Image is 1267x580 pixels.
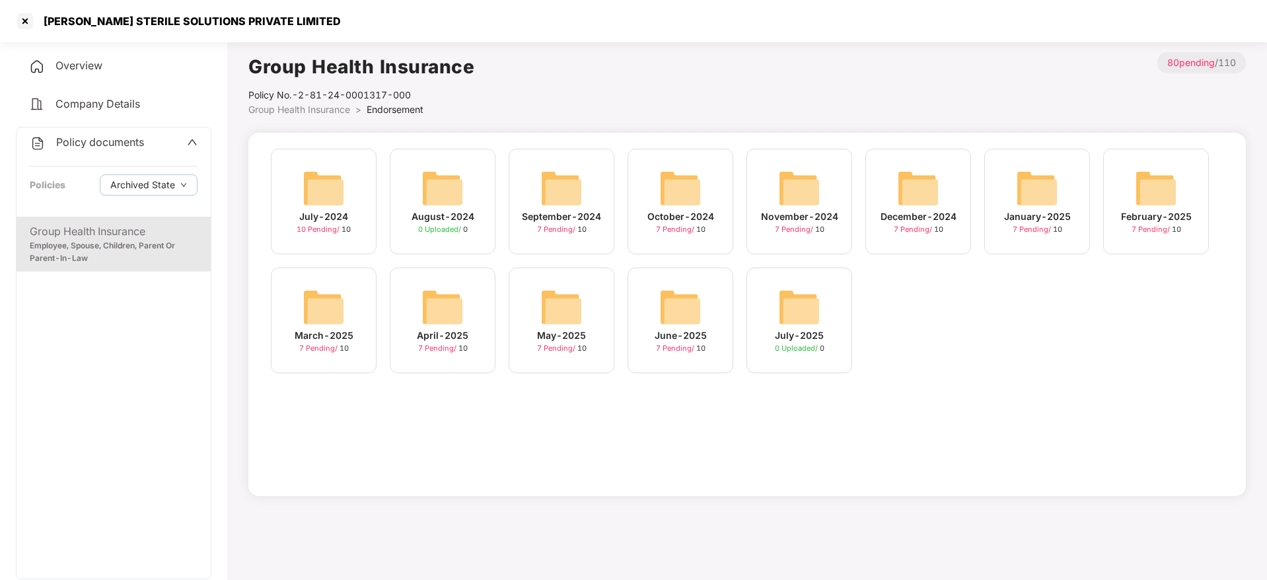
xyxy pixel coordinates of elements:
span: 7 Pending / [1132,225,1172,234]
span: 0 Uploaded / [418,225,463,234]
div: Policy No.- 2-81-24-0001317-000 [248,88,474,102]
div: Group Health Insurance [30,223,198,240]
img: svg+xml;base64,PHN2ZyB4bWxucz0iaHR0cDovL3d3dy53My5vcmcvMjAwMC9zdmciIHdpZHRoPSI2NCIgaGVpZ2h0PSI2NC... [421,286,464,328]
span: 80 pending [1167,57,1215,68]
div: 0 [418,224,468,235]
div: 10 [775,224,824,235]
img: svg+xml;base64,PHN2ZyB4bWxucz0iaHR0cDovL3d3dy53My5vcmcvMjAwMC9zdmciIHdpZHRoPSIyNCIgaGVpZ2h0PSIyNC... [29,59,45,75]
span: Endorsement [367,104,423,115]
img: svg+xml;base64,PHN2ZyB4bWxucz0iaHR0cDovL3d3dy53My5vcmcvMjAwMC9zdmciIHdpZHRoPSI2NCIgaGVpZ2h0PSI2NC... [421,167,464,209]
div: [PERSON_NAME] STERILE SOLUTIONS PRIVATE LIMITED [36,15,341,28]
button: Archived Statedown [100,174,198,196]
span: 7 Pending / [894,225,934,234]
img: svg+xml;base64,PHN2ZyB4bWxucz0iaHR0cDovL3d3dy53My5vcmcvMjAwMC9zdmciIHdpZHRoPSIyNCIgaGVpZ2h0PSIyNC... [29,96,45,112]
div: Employee, Spouse, Children, Parent Or Parent-In-Law [30,240,198,265]
div: 10 [299,343,349,354]
span: 7 Pending / [775,225,815,234]
img: svg+xml;base64,PHN2ZyB4bWxucz0iaHR0cDovL3d3dy53My5vcmcvMjAwMC9zdmciIHdpZHRoPSI2NCIgaGVpZ2h0PSI2NC... [1135,167,1177,209]
img: svg+xml;base64,PHN2ZyB4bWxucz0iaHR0cDovL3d3dy53My5vcmcvMjAwMC9zdmciIHdpZHRoPSI2NCIgaGVpZ2h0PSI2NC... [897,167,939,209]
span: up [187,137,198,147]
div: December-2024 [881,209,957,224]
img: svg+xml;base64,PHN2ZyB4bWxucz0iaHR0cDovL3d3dy53My5vcmcvMjAwMC9zdmciIHdpZHRoPSIyNCIgaGVpZ2h0PSIyNC... [30,135,46,151]
span: down [180,182,187,189]
div: 10 [894,224,943,235]
span: 7 Pending / [299,344,340,353]
img: svg+xml;base64,PHN2ZyB4bWxucz0iaHR0cDovL3d3dy53My5vcmcvMjAwMC9zdmciIHdpZHRoPSI2NCIgaGVpZ2h0PSI2NC... [303,286,345,328]
div: January-2025 [1004,209,1071,224]
div: 10 [537,343,587,354]
h1: Group Health Insurance [248,52,474,81]
span: 10 Pending / [297,225,342,234]
div: 0 [775,343,824,354]
div: November-2024 [761,209,838,224]
img: svg+xml;base64,PHN2ZyB4bWxucz0iaHR0cDovL3d3dy53My5vcmcvMjAwMC9zdmciIHdpZHRoPSI2NCIgaGVpZ2h0PSI2NC... [778,286,820,328]
div: August-2024 [412,209,474,224]
span: Group Health Insurance [248,104,350,115]
div: July-2025 [775,328,824,343]
div: March-2025 [295,328,353,343]
div: 10 [297,224,351,235]
div: Policies [30,178,65,192]
div: July-2024 [299,209,348,224]
div: September-2024 [522,209,601,224]
div: 10 [537,224,587,235]
div: October-2024 [647,209,714,224]
div: June-2025 [655,328,707,343]
span: Overview [55,59,102,72]
span: 7 Pending / [656,225,696,234]
div: May-2025 [537,328,586,343]
img: svg+xml;base64,PHN2ZyB4bWxucz0iaHR0cDovL3d3dy53My5vcmcvMjAwMC9zdmciIHdpZHRoPSI2NCIgaGVpZ2h0PSI2NC... [659,167,702,209]
span: 7 Pending / [418,344,458,353]
div: 10 [418,343,468,354]
img: svg+xml;base64,PHN2ZyB4bWxucz0iaHR0cDovL3d3dy53My5vcmcvMjAwMC9zdmciIHdpZHRoPSI2NCIgaGVpZ2h0PSI2NC... [540,286,583,328]
div: 10 [656,343,706,354]
img: svg+xml;base64,PHN2ZyB4bWxucz0iaHR0cDovL3d3dy53My5vcmcvMjAwMC9zdmciIHdpZHRoPSI2NCIgaGVpZ2h0PSI2NC... [303,167,345,209]
span: 7 Pending / [656,344,696,353]
span: 7 Pending / [1013,225,1053,234]
img: svg+xml;base64,PHN2ZyB4bWxucz0iaHR0cDovL3d3dy53My5vcmcvMjAwMC9zdmciIHdpZHRoPSI2NCIgaGVpZ2h0PSI2NC... [1016,167,1058,209]
div: 10 [656,224,706,235]
div: 10 [1013,224,1062,235]
span: > [355,104,361,115]
div: February-2025 [1121,209,1192,224]
img: svg+xml;base64,PHN2ZyB4bWxucz0iaHR0cDovL3d3dy53My5vcmcvMjAwMC9zdmciIHdpZHRoPSI2NCIgaGVpZ2h0PSI2NC... [540,167,583,209]
p: / 110 [1157,52,1246,73]
img: svg+xml;base64,PHN2ZyB4bWxucz0iaHR0cDovL3d3dy53My5vcmcvMjAwMC9zdmciIHdpZHRoPSI2NCIgaGVpZ2h0PSI2NC... [659,286,702,328]
span: 0 Uploaded / [775,344,820,353]
span: 7 Pending / [537,225,577,234]
span: Policy documents [56,135,144,149]
div: April-2025 [417,328,468,343]
img: svg+xml;base64,PHN2ZyB4bWxucz0iaHR0cDovL3d3dy53My5vcmcvMjAwMC9zdmciIHdpZHRoPSI2NCIgaGVpZ2h0PSI2NC... [778,167,820,209]
span: Archived State [110,178,175,192]
div: 10 [1132,224,1181,235]
span: Company Details [55,97,140,110]
span: 7 Pending / [537,344,577,353]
